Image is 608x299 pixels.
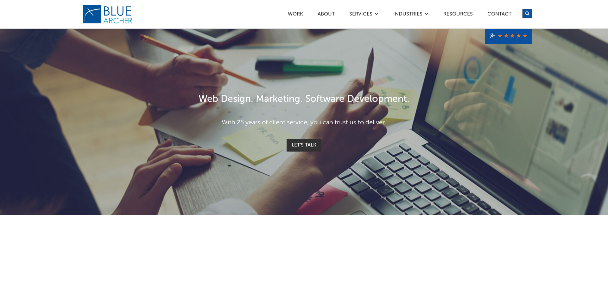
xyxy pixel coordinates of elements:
a: legal [362,288,374,293]
img: Blue Archer Logo [82,4,133,24]
a: Contact [487,12,512,18]
a: professional services [378,288,428,293]
p: Our message is pretty simple: We’ll apply decades of experience to deliver practical, proven solu... [120,264,450,271]
a: ABOUT [317,12,335,18]
h1: Web Design. Marketing. Software Development. [120,92,488,107]
a: Industries [393,12,423,18]
p: With 25 years of client service, you can trust us to deliver. [120,118,488,128]
a: manufacturing [290,288,326,293]
a: nonprofit [331,288,353,293]
a: Work [288,12,303,18]
a: SERVICES [349,12,373,18]
a: Let's Talk [287,139,321,152]
a: Resources [443,12,473,18]
h2: Less Buzzwords. More Results. [120,240,450,256]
